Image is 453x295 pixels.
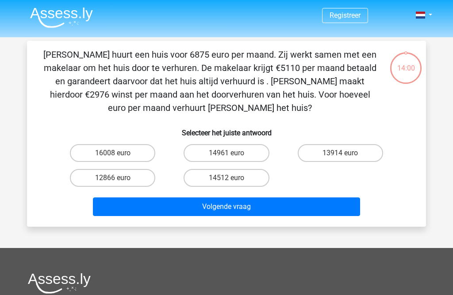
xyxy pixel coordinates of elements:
[41,48,379,114] p: [PERSON_NAME] huurt een huis voor 6875 euro per maand. Zij werkt samen met een makelaar om het hu...
[184,169,269,187] label: 14512 euro
[298,144,383,162] label: 13914 euro
[93,197,361,216] button: Volgende vraag
[330,11,361,20] a: Registreer
[389,51,422,74] div: 14:00
[30,7,93,28] img: Assessly
[184,144,269,162] label: 14961 euro
[41,122,412,137] h6: Selecteer het juiste antwoord
[70,144,155,162] label: 16008 euro
[70,169,155,187] label: 12866 euro
[28,273,91,294] img: Assessly logo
